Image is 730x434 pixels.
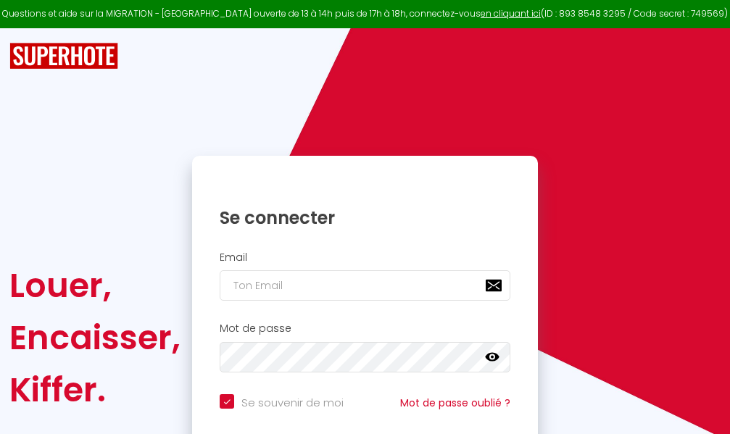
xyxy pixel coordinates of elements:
div: Kiffer. [9,364,181,416]
div: Encaisser, [9,312,181,364]
div: Louer, [9,259,181,312]
input: Ton Email [220,270,510,301]
h2: Email [220,251,510,264]
img: SuperHote logo [9,43,118,70]
h2: Mot de passe [220,322,510,335]
h1: Se connecter [220,206,510,229]
a: en cliquant ici [481,7,541,20]
a: Mot de passe oublié ? [400,396,510,410]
